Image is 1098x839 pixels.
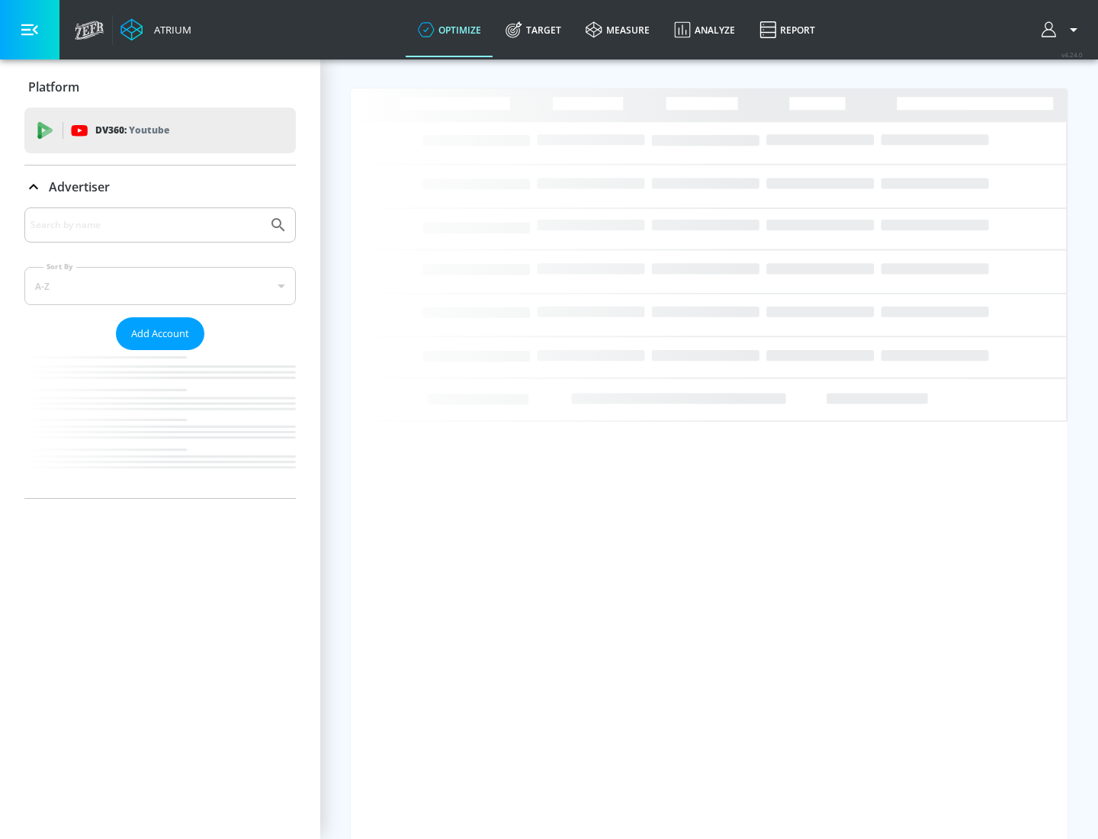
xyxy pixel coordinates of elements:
[43,262,76,272] label: Sort By
[24,166,296,208] div: Advertiser
[148,23,191,37] div: Atrium
[1061,50,1083,59] span: v 4.24.0
[662,2,747,57] a: Analyze
[573,2,662,57] a: measure
[24,207,296,498] div: Advertiser
[24,267,296,305] div: A-Z
[49,178,110,195] p: Advertiser
[131,325,189,342] span: Add Account
[28,79,79,95] p: Platform
[24,350,296,498] nav: list of Advertiser
[406,2,493,57] a: optimize
[116,317,204,350] button: Add Account
[24,108,296,153] div: DV360: Youtube
[30,215,262,235] input: Search by name
[493,2,573,57] a: Target
[129,122,169,138] p: Youtube
[24,66,296,108] div: Platform
[747,2,827,57] a: Report
[95,122,169,139] p: DV360:
[120,18,191,41] a: Atrium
